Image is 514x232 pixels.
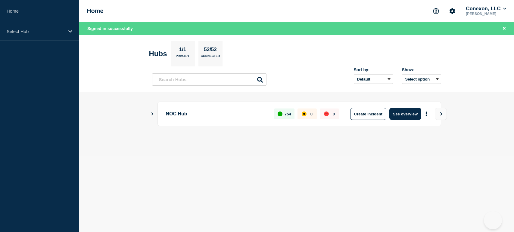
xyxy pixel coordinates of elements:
p: Connected [201,54,220,61]
button: Conexon, LLC [465,6,507,12]
p: 1/1 [177,47,188,54]
button: Create incident [350,108,386,120]
div: affected [302,111,307,116]
iframe: Help Scout Beacon - Open [484,211,502,229]
h1: Home [87,8,104,14]
button: More actions [422,108,430,120]
p: NOC Hub [166,108,267,120]
p: Primary [176,54,190,61]
p: [PERSON_NAME] [465,12,507,16]
span: Signed in successfully [87,26,133,31]
p: Select Hub [7,29,64,34]
div: up [278,111,282,116]
button: Show Connected Hubs [151,112,154,116]
select: Sort by [354,74,393,84]
button: Close banner [500,25,508,32]
button: Support [430,5,442,17]
button: Account settings [446,5,459,17]
p: 52/52 [202,47,219,54]
button: See overview [389,108,421,120]
div: Sort by: [354,67,393,72]
p: 754 [285,112,291,116]
button: View [435,108,447,120]
div: Show: [402,67,441,72]
p: 0 [333,112,335,116]
p: 0 [310,112,313,116]
button: Select option [402,74,441,84]
h2: Hubs [149,50,167,58]
div: down [324,111,329,116]
input: Search Hubs [152,73,266,86]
